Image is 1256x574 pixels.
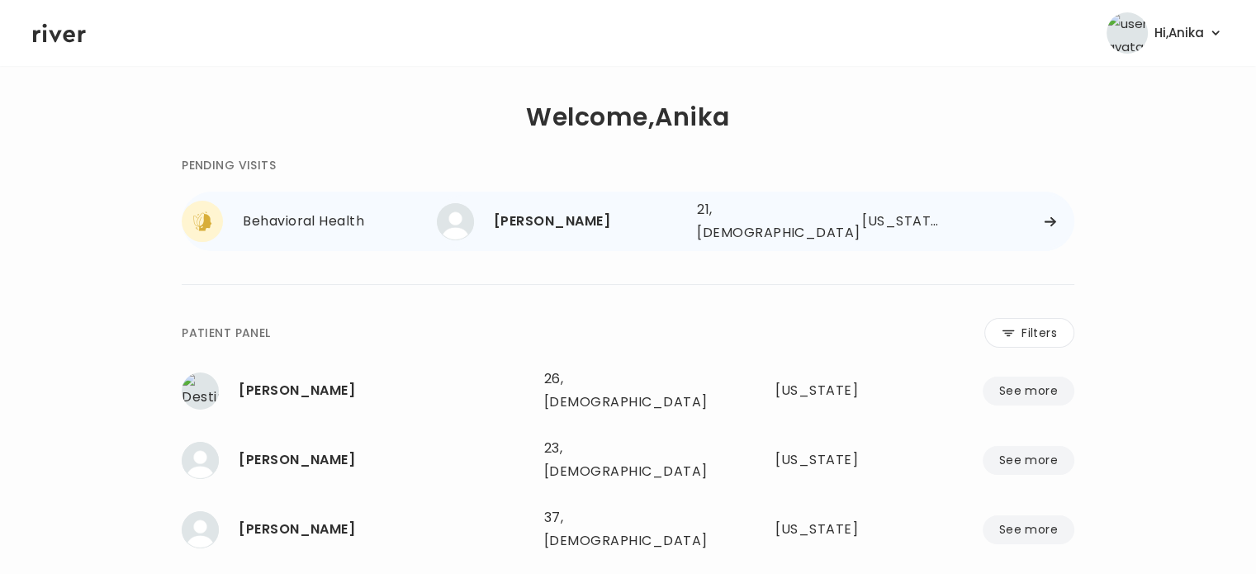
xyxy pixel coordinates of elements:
[526,106,729,129] h1: Welcome, Anika
[243,210,437,233] div: Behavioral Health
[182,511,219,548] img: Amanda Herbert
[1154,21,1204,45] span: Hi, Anika
[983,377,1074,406] button: See more
[182,155,276,175] div: PENDING VISITS
[775,448,893,472] div: Missouri
[862,210,944,233] div: Idaho
[983,446,1074,475] button: See more
[544,506,712,553] div: 37, [DEMOGRAPHIC_DATA]
[697,198,814,244] div: 21, [DEMOGRAPHIC_DATA]
[544,368,712,414] div: 26, [DEMOGRAPHIC_DATA]
[182,323,270,343] div: PATIENT PANEL
[239,379,531,402] div: Destiny Ford
[983,515,1074,544] button: See more
[239,448,531,472] div: KEYSHLA HERNANDEZ MARTINEZ
[775,518,893,541] div: Oregon
[984,318,1074,348] button: Filters
[239,518,531,541] div: Amanda Herbert
[494,210,684,233] div: Mya Pena
[775,379,893,402] div: Florida
[1107,12,1148,54] img: user avatar
[437,203,474,240] img: Mya Pena
[182,442,219,479] img: KEYSHLA HERNANDEZ MARTINEZ
[544,437,712,483] div: 23, [DEMOGRAPHIC_DATA]
[1107,12,1223,54] button: user avatarHi,Anika
[182,372,219,410] img: Destiny Ford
